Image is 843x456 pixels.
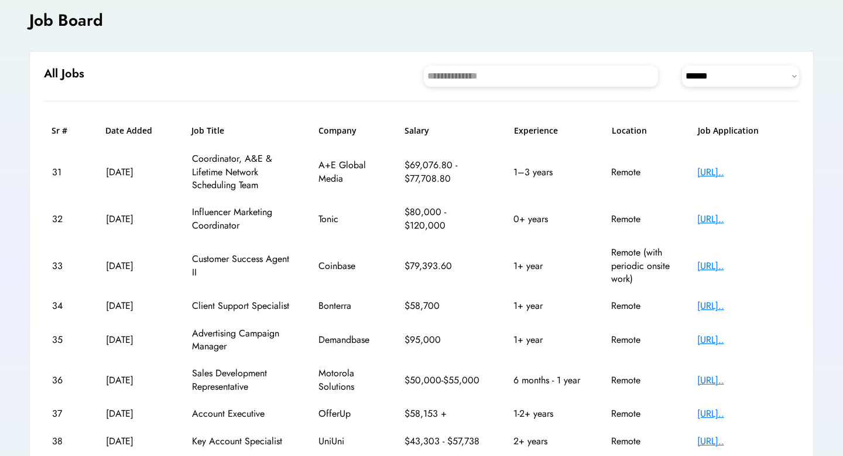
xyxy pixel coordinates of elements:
div: Remote [611,300,670,312]
h6: Experience [514,125,584,137]
div: 6 months - 1 year [513,374,584,387]
h6: Company [318,125,377,137]
div: Account Executive [192,407,292,420]
h6: Job Title [191,125,224,137]
h6: Job Application [698,125,791,137]
div: [URL].. [697,166,791,179]
div: 34 [52,300,78,312]
div: 1+ year [513,300,584,312]
div: [URL].. [697,260,791,273]
div: Bonterra [318,300,377,312]
div: Advertising Campaign Manager [192,327,292,353]
div: 31 [52,166,78,179]
div: $58,153 + [405,407,486,420]
div: UniUni [318,435,377,448]
div: Key Account Specialist [192,435,292,448]
div: [URL].. [697,435,791,448]
div: 38 [52,435,78,448]
div: 1–3 years [513,166,584,179]
div: 1-2+ years [513,407,584,420]
div: 1+ year [513,260,584,273]
div: OfferUp [318,407,377,420]
div: $80,000 - $120,000 [405,206,486,232]
div: [DATE] [106,374,165,387]
div: Remote [611,166,670,179]
div: [DATE] [106,166,165,179]
div: [URL].. [697,334,791,346]
div: [DATE] [106,300,165,312]
h6: Date Added [105,125,164,137]
div: $95,000 [405,334,486,346]
div: Remote [611,213,670,226]
div: Remote (with periodic onsite work) [611,246,670,285]
div: Remote [611,334,670,346]
h6: All Jobs [44,66,84,82]
div: [URL].. [697,213,791,226]
h4: Job Board [29,9,103,32]
div: A+E Global Media [318,159,377,185]
div: Customer Success Agent II [192,253,292,279]
div: [URL].. [697,407,791,420]
div: Tonic [318,213,377,226]
div: 2+ years [513,435,584,448]
div: Remote [611,435,670,448]
h6: Salary [405,125,486,137]
div: 35 [52,334,78,346]
div: Remote [611,407,670,420]
div: [DATE] [106,334,165,346]
div: [URL].. [697,374,791,387]
div: $50,000-$55,000 [405,374,486,387]
div: [DATE] [106,213,165,226]
div: 1+ year [513,334,584,346]
div: [DATE] [106,435,165,448]
div: $69,076.80 - $77,708.80 [405,159,486,185]
div: Influencer Marketing Coordinator [192,206,292,232]
div: Coordinator, A&E & Lifetime Network Scheduling Team [192,152,292,192]
div: $79,393.60 [405,260,486,273]
div: 33 [52,260,78,273]
div: Sales Development Representative [192,367,292,393]
div: 37 [52,407,78,420]
div: [URL].. [697,300,791,312]
h6: Sr # [52,125,78,137]
div: [DATE] [106,407,165,420]
div: Client Support Specialist [192,300,292,312]
div: Remote [611,374,670,387]
div: 36 [52,374,78,387]
div: Coinbase [318,260,377,273]
div: $58,700 [405,300,486,312]
div: 0+ years [513,213,584,226]
h6: Location [612,125,670,137]
div: Demandbase [318,334,377,346]
div: Motorola Solutions [318,367,377,393]
div: 32 [52,213,78,226]
div: $43,303 - $57,738 [405,435,486,448]
div: [DATE] [106,260,165,273]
